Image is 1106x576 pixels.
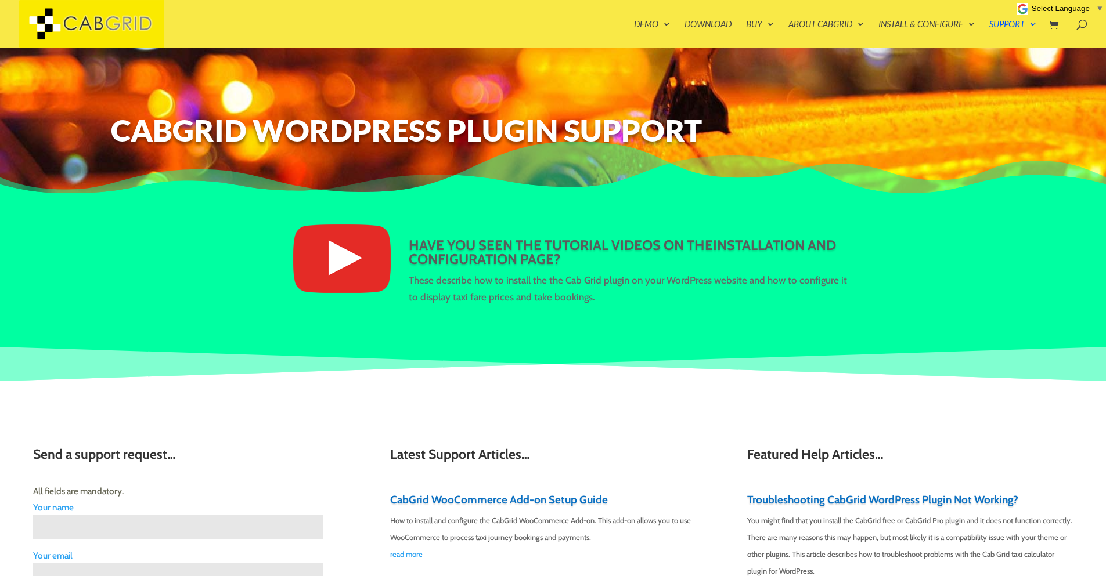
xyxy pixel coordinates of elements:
[989,20,1036,48] a: Support
[746,20,774,48] a: Buy
[634,20,670,48] a: Demo
[1032,4,1090,13] span: Select Language
[409,272,850,306] p: These describe how to install the the Cab Grid plugin on your WordPress website and how to config...
[33,447,359,468] h2: Send a support request…
[747,447,1073,468] h2: Featured Help Articles…
[390,493,608,506] a: CabGrid WooCommerce Add-on Setup Guide
[685,20,732,48] a: Download
[111,114,996,153] h1: CabGrid WordPress Plugin Support
[788,20,864,48] a: About CabGrid
[390,546,716,563] a: read more
[1032,4,1104,13] a: Select Language​
[390,512,716,546] p: How to install and configure the CabGrid WooCommerce Add-on. This add-on allows you to use WooCom...
[409,237,836,267] a: installation and configuration page
[33,483,359,500] p: All fields are mandatory.
[747,493,1018,506] a: Troubleshooting CabGrid WordPress Plugin Not Working?
[33,548,359,563] label: Your email
[1096,4,1104,13] span: ▼
[390,447,716,468] h2: Latest Support Articles…
[19,16,164,28] a: CabGrid Taxi Plugin
[1093,4,1093,13] span: ​
[33,500,359,515] label: Your name
[878,20,975,48] a: Install & Configure
[409,238,850,272] h3: Have you seen the tutorial videos on the ?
